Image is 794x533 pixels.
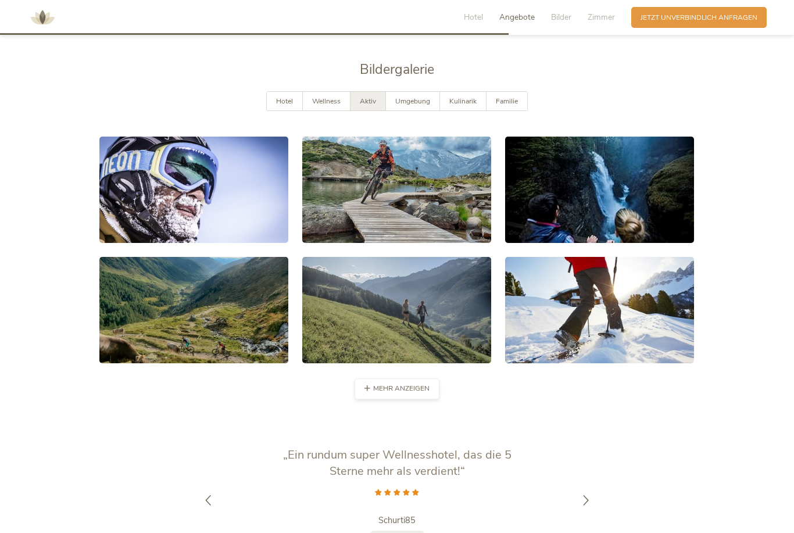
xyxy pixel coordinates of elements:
span: Umgebung [395,96,430,106]
span: Hotel [464,12,483,23]
span: „Ein rundum super Wellnesshotel, das die 5 Sterne mehr als verdient!“ [283,447,512,479]
span: Angebote [499,12,535,23]
span: Hotel [276,96,293,106]
span: Jetzt unverbindlich anfragen [641,13,757,23]
span: Schurti85 [378,514,416,526]
span: Bildergalerie [360,60,434,78]
span: Familie [496,96,518,106]
span: Bilder [551,12,571,23]
a: Schurti85 [281,514,513,526]
span: Wellness [312,96,341,106]
span: Kulinarik [449,96,477,106]
span: mehr anzeigen [373,384,430,394]
span: Zimmer [588,12,615,23]
span: Aktiv [360,96,376,106]
a: AMONTI & LUNARIS Wellnessresort [25,14,60,20]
